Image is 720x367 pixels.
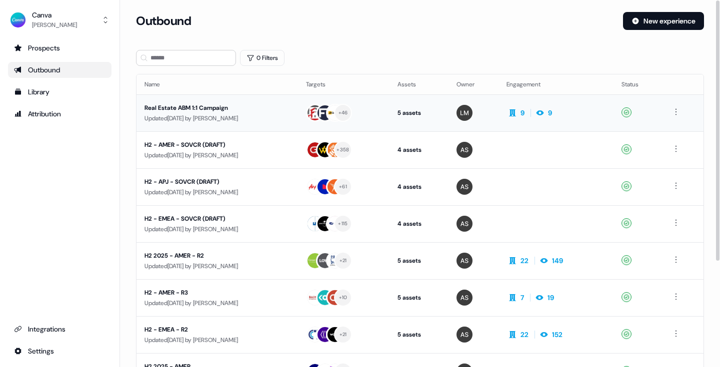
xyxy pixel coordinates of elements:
[8,84,111,100] a: Go to templates
[14,109,105,119] div: Attribution
[144,298,290,308] div: Updated [DATE] by [PERSON_NAME]
[448,74,498,94] th: Owner
[613,74,662,94] th: Status
[552,330,562,340] div: 152
[240,50,284,66] button: 0 Filters
[520,108,524,118] div: 9
[456,142,472,158] img: Anna
[136,13,191,28] h3: Outbound
[8,321,111,337] a: Go to integrations
[338,219,347,228] div: + 115
[8,40,111,56] a: Go to prospects
[144,335,290,345] div: Updated [DATE] by [PERSON_NAME]
[144,113,290,123] div: Updated [DATE] by [PERSON_NAME]
[14,87,105,97] div: Library
[397,256,440,266] div: 5 assets
[339,293,347,302] div: + 10
[144,214,290,224] div: H2 - EMEA - SOVCR (DRAFT)
[136,74,298,94] th: Name
[144,288,290,298] div: H2 - AMER - R3
[397,293,440,303] div: 5 assets
[397,330,440,340] div: 5 assets
[397,108,440,118] div: 5 assets
[144,103,290,113] div: Real Estate ABM 1:1 Campaign
[339,256,347,265] div: + 21
[397,182,440,192] div: 4 assets
[298,74,389,94] th: Targets
[14,324,105,334] div: Integrations
[397,219,440,229] div: 4 assets
[144,177,290,187] div: H2 - APJ - SOVCR (DRAFT)
[456,290,472,306] img: Anna
[498,74,613,94] th: Engagement
[336,145,349,154] div: + 358
[144,224,290,234] div: Updated [DATE] by [PERSON_NAME]
[389,74,448,94] th: Assets
[8,106,111,122] a: Go to attribution
[144,251,290,261] div: H2 2025 - AMER - R2
[144,140,290,150] div: H2 - AMER - SOVCR (DRAFT)
[552,256,563,266] div: 149
[32,10,77,20] div: Canva
[14,43,105,53] div: Prospects
[520,256,528,266] div: 22
[14,65,105,75] div: Outbound
[144,187,290,197] div: Updated [DATE] by [PERSON_NAME]
[8,8,111,32] button: Canva[PERSON_NAME]
[8,62,111,78] a: Go to outbound experience
[456,105,472,121] img: Lauren
[339,330,347,339] div: + 21
[520,293,524,303] div: 7
[14,346,105,356] div: Settings
[397,145,440,155] div: 4 assets
[520,330,528,340] div: 22
[456,179,472,195] img: Anna
[456,327,472,343] img: Anna
[456,253,472,269] img: Anna
[456,216,472,232] img: Anna
[32,20,77,30] div: [PERSON_NAME]
[144,150,290,160] div: Updated [DATE] by [PERSON_NAME]
[8,343,111,359] a: Go to integrations
[144,325,290,335] div: H2 - EMEA - R2
[623,12,704,30] button: New experience
[144,261,290,271] div: Updated [DATE] by [PERSON_NAME]
[339,182,347,191] div: + 61
[548,108,552,118] div: 9
[338,108,348,117] div: + 46
[547,293,554,303] div: 19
